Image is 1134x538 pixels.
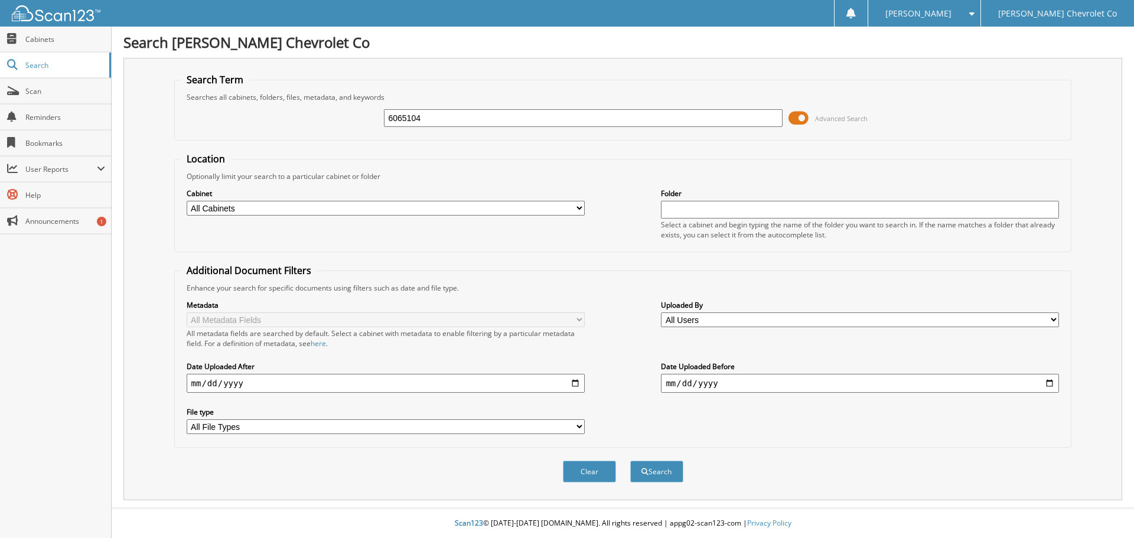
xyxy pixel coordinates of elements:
[187,361,585,371] label: Date Uploaded After
[661,220,1059,240] div: Select a cabinet and begin typing the name of the folder you want to search in. If the name match...
[181,152,231,165] legend: Location
[661,300,1059,310] label: Uploaded By
[112,509,1134,538] div: © [DATE]-[DATE] [DOMAIN_NAME]. All rights reserved | appg02-scan123-com |
[181,92,1065,102] div: Searches all cabinets, folders, files, metadata, and keywords
[455,518,483,528] span: Scan123
[661,374,1059,393] input: end
[25,112,105,122] span: Reminders
[25,60,103,70] span: Search
[25,216,105,226] span: Announcements
[25,190,105,200] span: Help
[311,338,326,348] a: here
[815,114,868,123] span: Advanced Search
[123,32,1122,52] h1: Search [PERSON_NAME] Chevrolet Co
[630,461,683,482] button: Search
[25,164,97,174] span: User Reports
[885,10,951,17] span: [PERSON_NAME]
[187,328,585,348] div: All metadata fields are searched by default. Select a cabinet with metadata to enable filtering b...
[25,138,105,148] span: Bookmarks
[25,86,105,96] span: Scan
[181,73,249,86] legend: Search Term
[181,171,1065,181] div: Optionally limit your search to a particular cabinet or folder
[12,5,100,21] img: scan123-logo-white.svg
[187,407,585,417] label: File type
[747,518,791,528] a: Privacy Policy
[187,188,585,198] label: Cabinet
[661,188,1059,198] label: Folder
[25,34,105,44] span: Cabinets
[661,361,1059,371] label: Date Uploaded Before
[181,283,1065,293] div: Enhance your search for specific documents using filters such as date and file type.
[563,461,616,482] button: Clear
[1075,481,1134,538] iframe: Chat Widget
[187,374,585,393] input: start
[181,264,317,277] legend: Additional Document Filters
[97,217,106,226] div: 1
[187,300,585,310] label: Metadata
[998,10,1117,17] span: [PERSON_NAME] Chevrolet Co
